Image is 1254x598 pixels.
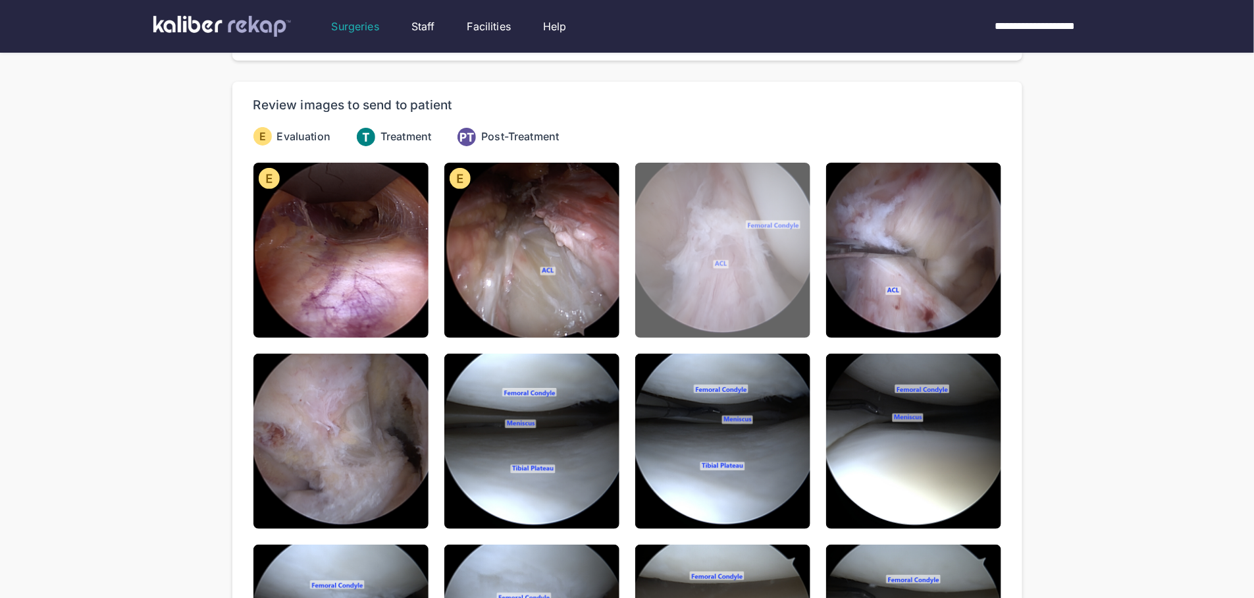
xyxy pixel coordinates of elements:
[826,163,1001,338] img: Smith_Carlos_68886_KneeArthroscopy_2025-08-12-060524_Dr.LyndonGross__Still_004.jpg
[253,354,429,529] img: Smith_Carlos_68886_KneeArthroscopy_2025-08-12-060524_Dr.LyndonGross__Still_005.jpg
[450,168,471,189] img: evaluation-icon.135c065c.svg
[826,354,1001,529] img: Smith_Carlos_68886_KneeArthroscopy_2025-08-12-060524_Dr.LyndonGross__Still_008.jpg
[411,18,435,34] a: Staff
[635,354,810,529] img: Smith_Carlos_68886_KneeArthroscopy_2025-08-12-060524_Dr.LyndonGross__Still_007.jpg
[635,163,810,338] img: Smith_Carlos_68886_KneeArthroscopy_2025-08-12-060524_Dr.LyndonGross__Still_003.jpg
[253,97,452,113] div: Review images to send to patient
[543,18,567,34] a: Help
[380,128,431,144] span: Treatment
[467,18,511,34] a: Facilities
[153,16,291,37] img: kaliber labs logo
[332,18,379,34] a: Surgeries
[277,128,331,144] span: Evaluation
[259,168,280,189] img: evaluation-icon.135c065c.svg
[481,128,559,144] span: Post-Treatment
[444,163,619,338] img: Smith_Carlos_68886_KneeArthroscopy_2025-08-12-060524_Dr.LyndonGross__Still_002.jpg
[253,163,429,338] img: Smith_Carlos_68886_KneeArthroscopy_2025-08-12-060524_Dr.LyndonGross__Still_001.jpg
[444,354,619,529] img: Smith_Carlos_68886_KneeArthroscopy_2025-08-12-060524_Dr.LyndonGross__Still_006.jpg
